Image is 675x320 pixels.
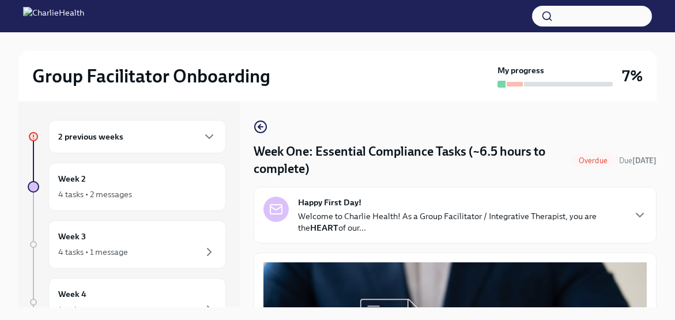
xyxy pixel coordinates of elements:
[619,155,657,166] span: September 16th, 2025 09:00
[28,220,226,269] a: Week 34 tasks • 1 message
[58,304,78,315] div: 1 task
[58,230,86,243] h6: Week 3
[48,120,226,153] div: 2 previous weeks
[632,156,657,165] strong: [DATE]
[58,172,86,185] h6: Week 2
[497,65,544,76] strong: My progress
[298,210,624,234] p: Welcome to Charlie Health! As a Group Facilitator / Integrative Therapist, you are the of our...
[572,156,614,165] span: Overdue
[32,65,270,88] h2: Group Facilitator Onboarding
[254,143,567,178] h4: Week One: Essential Compliance Tasks (~6.5 hours to complete)
[298,197,361,208] strong: Happy First Day!
[58,189,132,200] div: 4 tasks • 2 messages
[28,163,226,211] a: Week 24 tasks • 2 messages
[58,246,128,258] div: 4 tasks • 1 message
[310,223,338,233] strong: HEART
[58,288,86,300] h6: Week 4
[622,66,643,86] h3: 7%
[619,156,657,165] span: Due
[23,7,84,25] img: CharlieHealth
[58,130,123,143] h6: 2 previous weeks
